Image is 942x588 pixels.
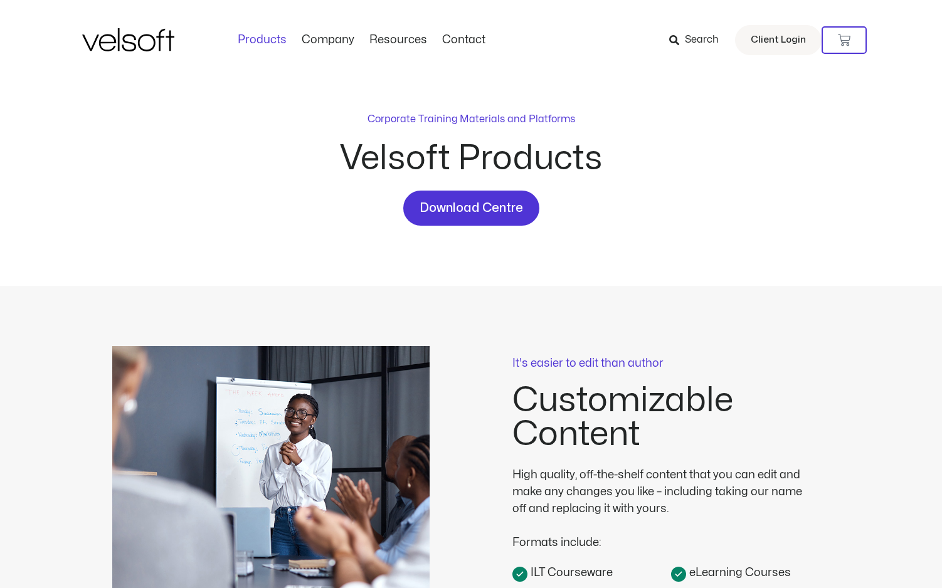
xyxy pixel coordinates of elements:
[82,28,174,51] img: Velsoft Training Materials
[527,564,613,581] span: ILT Courseware
[735,25,822,55] a: Client Login
[512,564,671,582] a: ILT Courseware
[669,29,728,51] a: Search
[685,32,719,48] span: Search
[245,142,697,176] h2: Velsoft Products
[686,564,791,581] span: eLearning Courses
[512,517,813,551] div: Formats include:
[230,33,294,47] a: ProductsMenu Toggle
[512,466,813,517] div: High quality, off-the-shelf content that you can edit and make any changes you like – including t...
[362,33,435,47] a: ResourcesMenu Toggle
[512,358,830,369] p: It's easier to edit than author
[751,32,806,48] span: Client Login
[403,191,539,226] a: Download Centre
[294,33,362,47] a: CompanyMenu Toggle
[368,112,575,127] p: Corporate Training Materials and Platforms
[435,33,493,47] a: ContactMenu Toggle
[230,33,493,47] nav: Menu
[420,198,523,218] span: Download Centre
[512,384,830,451] h2: Customizable Content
